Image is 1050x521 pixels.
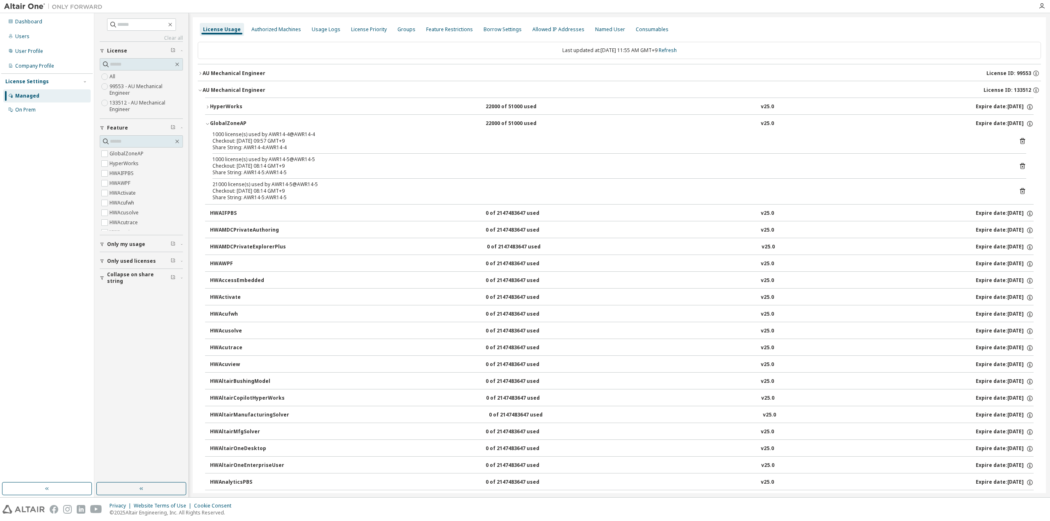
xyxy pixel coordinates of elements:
[761,361,774,369] div: v25.0
[198,42,1041,59] div: Last updated at: [DATE] 11:55 AM GMT+9
[976,120,1034,127] div: Expire date: [DATE]
[210,412,289,419] div: HWAltairManufacturingSolver
[486,311,559,318] div: 0 of 2147483647 used
[486,103,559,111] div: 22000 of 51000 used
[761,328,774,335] div: v25.0
[486,294,559,301] div: 0 of 2147483647 used
[50,505,58,514] img: facebook.svg
[976,294,1034,301] div: Expire date: [DATE]
[210,473,1034,491] button: HWAnalyticsPBS0 of 2147483647 usedv25.0Expire date:[DATE]
[171,48,176,54] span: Clear filter
[210,238,1034,256] button: HWAMDCPrivateExplorerPlus0 of 2147483647 usedv25.0Expire date:[DATE]
[194,503,236,509] div: Cookie Consent
[976,243,1034,251] div: Expire date: [DATE]
[100,119,183,137] button: Feature
[212,144,1007,151] div: Share String: AWR14-4:AWR14-4
[210,221,1034,239] button: HWAMDCPrivateAuthoring0 of 2147483647 usedv25.0Expire date:[DATE]
[15,18,42,25] div: Dashboard
[976,445,1034,453] div: Expire date: [DATE]
[976,378,1034,385] div: Expire date: [DATE]
[198,64,1041,82] button: AU Mechanical EngineerLicense ID: 99553
[636,26,669,33] div: Consumables
[107,258,156,264] span: Only used licenses
[212,163,1007,169] div: Checkout: [DATE] 08:14 GMT+9
[210,445,284,453] div: HWAltairOneDesktop
[212,156,1007,163] div: 1000 license(s) used by AWR14-5@AWR14-5
[210,255,1034,273] button: HWAWPF0 of 2147483647 usedv25.0Expire date:[DATE]
[976,277,1034,284] div: Expire date: [DATE]
[210,457,1034,475] button: HWAltairOneEnterpriseUser0 of 2147483647 usedv25.0Expire date:[DATE]
[15,33,30,40] div: Users
[110,98,183,114] label: 133512 - AU Mechanical Engineer
[203,26,241,33] div: License Usage
[110,503,134,509] div: Privacy
[761,120,774,127] div: v25.0
[110,228,138,237] label: HWAcuview
[63,505,72,514] img: instagram.svg
[761,311,774,318] div: v25.0
[110,188,137,198] label: HWActivate
[110,208,140,218] label: HWAcusolve
[761,260,774,268] div: v25.0
[100,235,183,253] button: Only my usage
[486,395,560,402] div: 0 of 2147483647 used
[210,344,284,352] div: HWAcutrace
[210,389,1034,407] button: HWAltairCopilotHyperWorks0 of 2147483647 usedv25.0Expire date:[DATE]
[487,243,561,251] div: 0 of 2147483647 used
[110,178,132,188] label: HWAWPF
[100,252,183,270] button: Only used licenses
[486,462,559,469] div: 0 of 2147483647 used
[171,258,176,264] span: Clear filter
[107,271,171,284] span: Collapse on share string
[486,120,559,127] div: 22000 of 51000 used
[761,344,774,352] div: v25.0
[15,107,36,113] div: On Prem
[203,70,265,77] div: AU Mechanical Engineer
[659,47,677,54] a: Refresh
[210,272,1034,290] button: HWAccessEmbedded0 of 2147483647 usedv25.0Expire date:[DATE]
[210,277,284,284] div: HWAccessEmbedded
[107,125,128,131] span: Feature
[210,227,284,234] div: HWAMDCPrivateAuthoring
[486,277,559,284] div: 0 of 2147483647 used
[486,227,559,234] div: 0 of 2147483647 used
[761,210,774,217] div: v25.0
[212,131,1007,138] div: 1000 license(s) used by AWR14-4@AWR14-4
[171,241,176,248] span: Clear filter
[486,445,559,453] div: 0 of 2147483647 used
[210,428,284,436] div: HWAltairMfgSolver
[210,406,1034,424] button: HWAltairManufacturingSolver0 of 2147483647 usedv25.0Expire date:[DATE]
[205,98,1034,116] button: HyperWorks22000 of 51000 usedv25.0Expire date:[DATE]
[397,26,415,33] div: Groups
[15,48,43,55] div: User Profile
[595,26,625,33] div: Named User
[761,103,774,111] div: v25.0
[762,243,775,251] div: v25.0
[205,115,1034,133] button: GlobalZoneAP22000 of 51000 usedv25.0Expire date:[DATE]
[210,339,1034,357] button: HWAcutrace0 of 2147483647 usedv25.0Expire date:[DATE]
[210,294,284,301] div: HWActivate
[198,81,1041,99] button: AU Mechanical EngineerLicense ID: 133512
[203,87,265,93] div: AU Mechanical Engineer
[763,412,776,419] div: v25.0
[210,243,286,251] div: HWAMDCPrivateExplorerPlus
[212,138,1007,144] div: Checkout: [DATE] 09:57 GMT+9
[761,395,774,402] div: v25.0
[134,503,194,509] div: Website Terms of Use
[110,82,183,98] label: 99553 - AU Mechanical Engineer
[210,305,1034,323] button: HWAcufwh0 of 2147483647 usedv25.0Expire date:[DATE]
[15,93,39,99] div: Managed
[210,205,1034,223] button: HWAIFPBS0 of 2147483647 usedv25.0Expire date:[DATE]
[107,48,127,54] span: License
[210,328,284,335] div: HWAcusolve
[486,328,559,335] div: 0 of 2147483647 used
[212,169,1007,176] div: Share String: AWR14-5:AWR14-5
[212,181,1007,188] div: 21000 license(s) used by AWR14-5@AWR14-5
[761,378,774,385] div: v25.0
[486,344,559,352] div: 0 of 2147483647 used
[212,194,1007,201] div: Share String: AWR14-5:AWR14-5
[976,428,1034,436] div: Expire date: [DATE]
[171,275,176,281] span: Clear filter
[210,440,1034,458] button: HWAltairOneDesktop0 of 2147483647 usedv25.0Expire date:[DATE]
[489,412,563,419] div: 0 of 2147483647 used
